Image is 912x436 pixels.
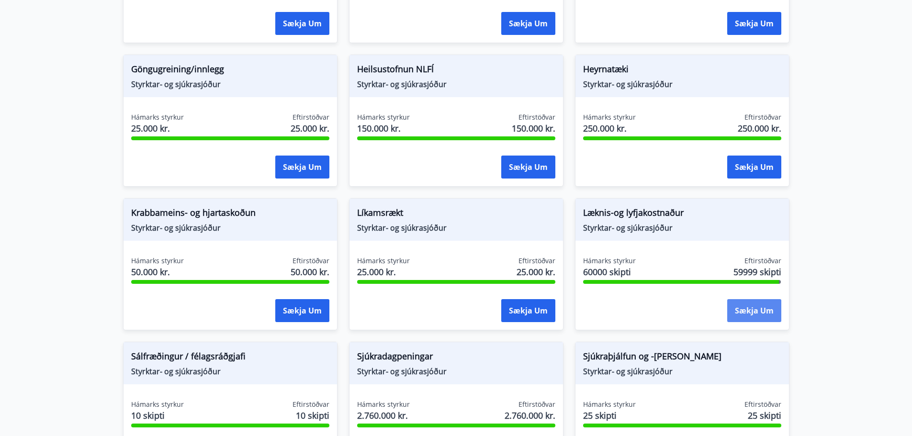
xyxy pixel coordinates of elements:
button: Sækja um [275,299,329,322]
span: 59999 skipti [733,266,781,278]
span: Læknis-og lyfjakostnaður [583,206,781,223]
span: Heilsustofnun NLFÍ [357,63,555,79]
span: 60000 skipti [583,266,636,278]
span: Krabbameins- og hjartaskoðun [131,206,329,223]
button: Sækja um [727,12,781,35]
button: Sækja um [727,299,781,322]
span: 25.000 kr. [517,266,555,278]
span: Styrktar- og sjúkrasjóður [357,366,555,377]
span: Styrktar- og sjúkrasjóður [357,79,555,89]
span: Eftirstöðvar [518,256,555,266]
span: Eftirstöðvar [744,112,781,122]
span: 25 skipti [748,409,781,422]
span: Sjúkradagpeningar [357,350,555,366]
button: Sækja um [275,156,329,179]
span: Styrktar- og sjúkrasjóður [131,223,329,233]
button: Sækja um [501,156,555,179]
span: 50.000 kr. [131,266,184,278]
span: Sjúkraþjálfun og -[PERSON_NAME] [583,350,781,366]
span: Eftirstöðvar [518,400,555,409]
button: Sækja um [501,299,555,322]
span: 25.000 kr. [291,122,329,134]
span: Styrktar- og sjúkrasjóður [131,366,329,377]
span: Sálfræðingur / félagsráðgjafi [131,350,329,366]
span: 150.000 kr. [357,122,410,134]
span: Eftirstöðvar [293,256,329,266]
span: Hámarks styrkur [131,400,184,409]
span: 10 skipti [131,409,184,422]
span: 2.760.000 kr. [505,409,555,422]
button: Sækja um [727,156,781,179]
span: 25.000 kr. [131,122,184,134]
span: Hámarks styrkur [583,112,636,122]
span: Eftirstöðvar [293,400,329,409]
span: Hámarks styrkur [357,400,410,409]
span: Hámarks styrkur [131,256,184,266]
span: Eftirstöðvar [744,400,781,409]
span: 25 skipti [583,409,636,422]
span: 10 skipti [296,409,329,422]
span: 2.760.000 kr. [357,409,410,422]
button: Sækja um [501,12,555,35]
span: Líkamsrækt [357,206,555,223]
span: Styrktar- og sjúkrasjóður [583,79,781,89]
span: 50.000 kr. [291,266,329,278]
span: Heyrnatæki [583,63,781,79]
span: Styrktar- og sjúkrasjóður [131,79,329,89]
span: Göngugreining/innlegg [131,63,329,79]
span: Styrktar- og sjúkrasjóður [357,223,555,233]
span: Eftirstöðvar [293,112,329,122]
span: 150.000 kr. [512,122,555,134]
span: Styrktar- og sjúkrasjóður [583,223,781,233]
span: Hámarks styrkur [583,256,636,266]
button: Sækja um [275,12,329,35]
span: Eftirstöðvar [518,112,555,122]
span: Styrktar- og sjúkrasjóður [583,366,781,377]
span: 25.000 kr. [357,266,410,278]
span: 250.000 kr. [738,122,781,134]
span: Hámarks styrkur [357,256,410,266]
span: Hámarks styrkur [357,112,410,122]
span: Hámarks styrkur [583,400,636,409]
span: Hámarks styrkur [131,112,184,122]
span: Eftirstöðvar [744,256,781,266]
span: 250.000 kr. [583,122,636,134]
